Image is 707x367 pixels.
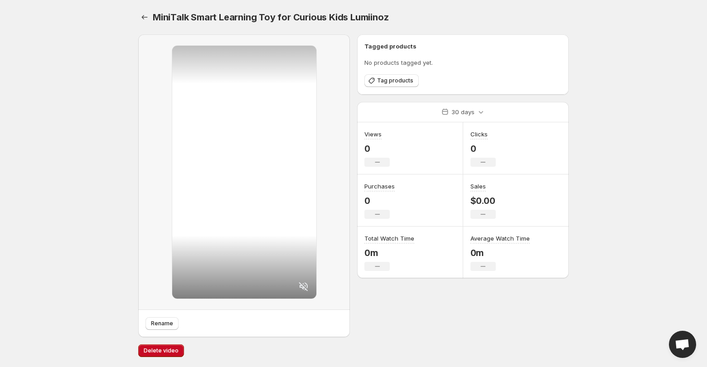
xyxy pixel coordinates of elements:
[138,344,184,357] button: Delete video
[364,247,414,258] p: 0m
[153,12,388,23] span: MiniTalk Smart Learning Toy for Curious Kids Lumiinoz
[364,143,390,154] p: 0
[364,74,419,87] button: Tag products
[138,11,151,24] button: Settings
[470,143,496,154] p: 0
[144,347,179,354] span: Delete video
[451,107,475,116] p: 30 days
[151,320,173,327] span: Rename
[669,331,696,358] a: Open chat
[470,247,530,258] p: 0m
[364,42,562,51] h6: Tagged products
[364,58,562,67] p: No products tagged yet.
[377,77,413,84] span: Tag products
[470,195,496,206] p: $0.00
[145,317,179,330] button: Rename
[364,195,395,206] p: 0
[470,234,530,243] h3: Average Watch Time
[364,182,395,191] h3: Purchases
[364,234,414,243] h3: Total Watch Time
[470,130,488,139] h3: Clicks
[364,130,382,139] h3: Views
[470,182,486,191] h3: Sales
